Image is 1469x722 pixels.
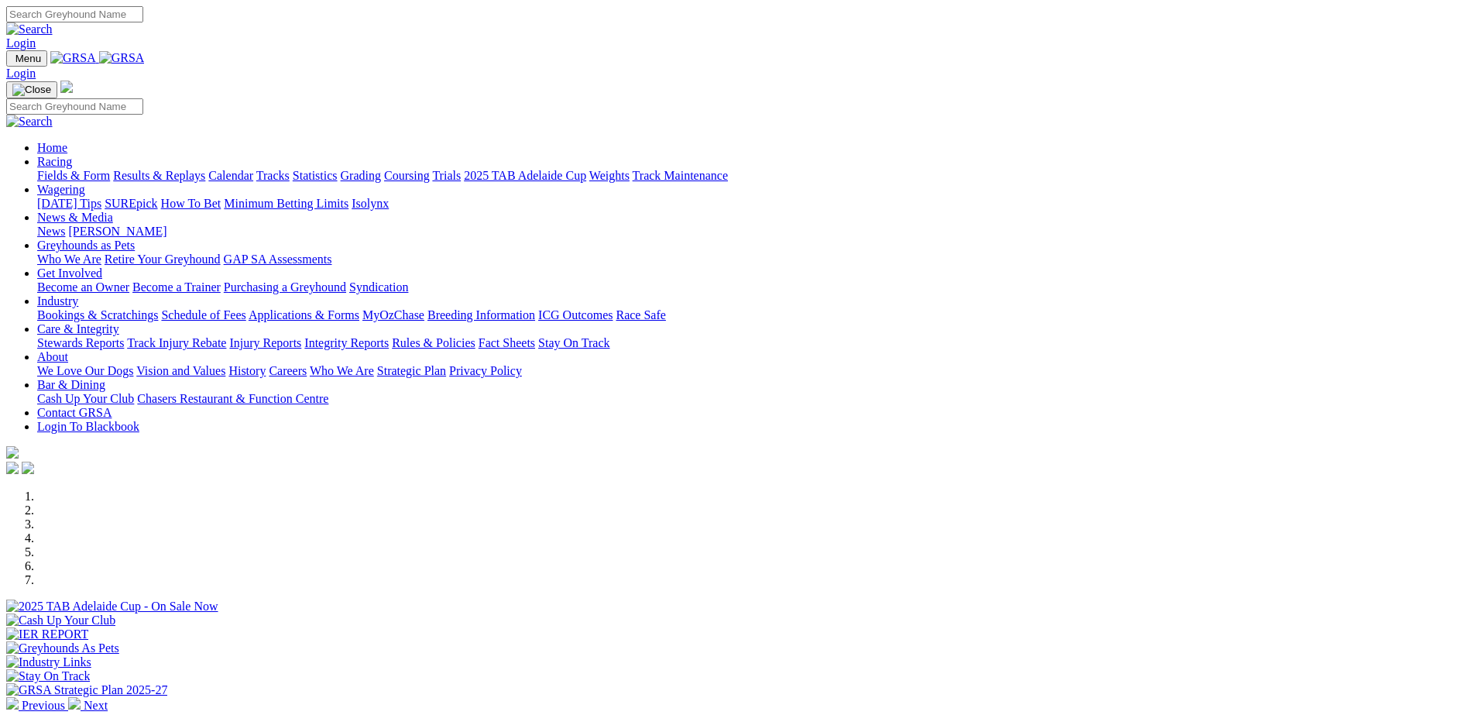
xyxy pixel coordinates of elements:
[37,378,105,391] a: Bar & Dining
[352,197,389,210] a: Isolynx
[99,51,145,65] img: GRSA
[22,699,65,712] span: Previous
[6,36,36,50] a: Login
[161,308,245,321] a: Schedule of Fees
[449,364,522,377] a: Privacy Policy
[37,364,133,377] a: We Love Our Dogs
[37,322,119,335] a: Care & Integrity
[37,141,67,154] a: Home
[384,169,430,182] a: Coursing
[208,169,253,182] a: Calendar
[633,169,728,182] a: Track Maintenance
[616,308,665,321] a: Race Safe
[37,197,101,210] a: [DATE] Tips
[50,51,96,65] img: GRSA
[349,280,408,294] a: Syndication
[37,266,102,280] a: Get Involved
[392,336,475,349] a: Rules & Policies
[6,697,19,710] img: chevron-left-pager-white.svg
[136,364,225,377] a: Vision and Values
[37,253,1463,266] div: Greyhounds as Pets
[137,392,328,405] a: Chasers Restaurant & Function Centre
[37,406,112,419] a: Contact GRSA
[377,364,446,377] a: Strategic Plan
[37,336,1463,350] div: Care & Integrity
[105,253,221,266] a: Retire Your Greyhound
[15,53,41,64] span: Menu
[6,22,53,36] img: Search
[37,280,1463,294] div: Get Involved
[127,336,226,349] a: Track Injury Rebate
[6,614,115,627] img: Cash Up Your Club
[37,350,68,363] a: About
[37,155,72,168] a: Racing
[6,115,53,129] img: Search
[6,655,91,669] img: Industry Links
[37,280,129,294] a: Become an Owner
[589,169,630,182] a: Weights
[249,308,359,321] a: Applications & Forms
[68,697,81,710] img: chevron-right-pager-white.svg
[432,169,461,182] a: Trials
[6,600,218,614] img: 2025 TAB Adelaide Cup - On Sale Now
[6,50,47,67] button: Toggle navigation
[269,364,307,377] a: Careers
[427,308,535,321] a: Breeding Information
[464,169,586,182] a: 2025 TAB Adelaide Cup
[37,308,158,321] a: Bookings & Scratchings
[228,364,266,377] a: History
[105,197,157,210] a: SUREpick
[293,169,338,182] a: Statistics
[37,294,78,308] a: Industry
[37,197,1463,211] div: Wagering
[341,169,381,182] a: Grading
[6,98,143,115] input: Search
[6,446,19,459] img: logo-grsa-white.png
[37,392,1463,406] div: Bar & Dining
[37,211,113,224] a: News & Media
[68,225,166,238] a: [PERSON_NAME]
[113,169,205,182] a: Results & Replays
[132,280,221,294] a: Become a Trainer
[6,81,57,98] button: Toggle navigation
[37,392,134,405] a: Cash Up Your Club
[37,336,124,349] a: Stewards Reports
[538,336,609,349] a: Stay On Track
[362,308,424,321] a: MyOzChase
[6,669,90,683] img: Stay On Track
[479,336,535,349] a: Fact Sheets
[37,420,139,433] a: Login To Blackbook
[161,197,221,210] a: How To Bet
[37,239,135,252] a: Greyhounds as Pets
[310,364,374,377] a: Who We Are
[224,253,332,266] a: GAP SA Assessments
[224,197,348,210] a: Minimum Betting Limits
[6,67,36,80] a: Login
[6,462,19,474] img: facebook.svg
[37,308,1463,322] div: Industry
[6,627,88,641] img: IER REPORT
[6,699,68,712] a: Previous
[538,308,613,321] a: ICG Outcomes
[37,225,1463,239] div: News & Media
[224,280,346,294] a: Purchasing a Greyhound
[256,169,290,182] a: Tracks
[60,81,73,93] img: logo-grsa-white.png
[6,6,143,22] input: Search
[37,169,1463,183] div: Racing
[37,253,101,266] a: Who We Are
[6,683,167,697] img: GRSA Strategic Plan 2025-27
[68,699,108,712] a: Next
[12,84,51,96] img: Close
[37,364,1463,378] div: About
[84,699,108,712] span: Next
[37,225,65,238] a: News
[22,462,34,474] img: twitter.svg
[37,169,110,182] a: Fields & Form
[6,641,119,655] img: Greyhounds As Pets
[304,336,389,349] a: Integrity Reports
[229,336,301,349] a: Injury Reports
[37,183,85,196] a: Wagering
